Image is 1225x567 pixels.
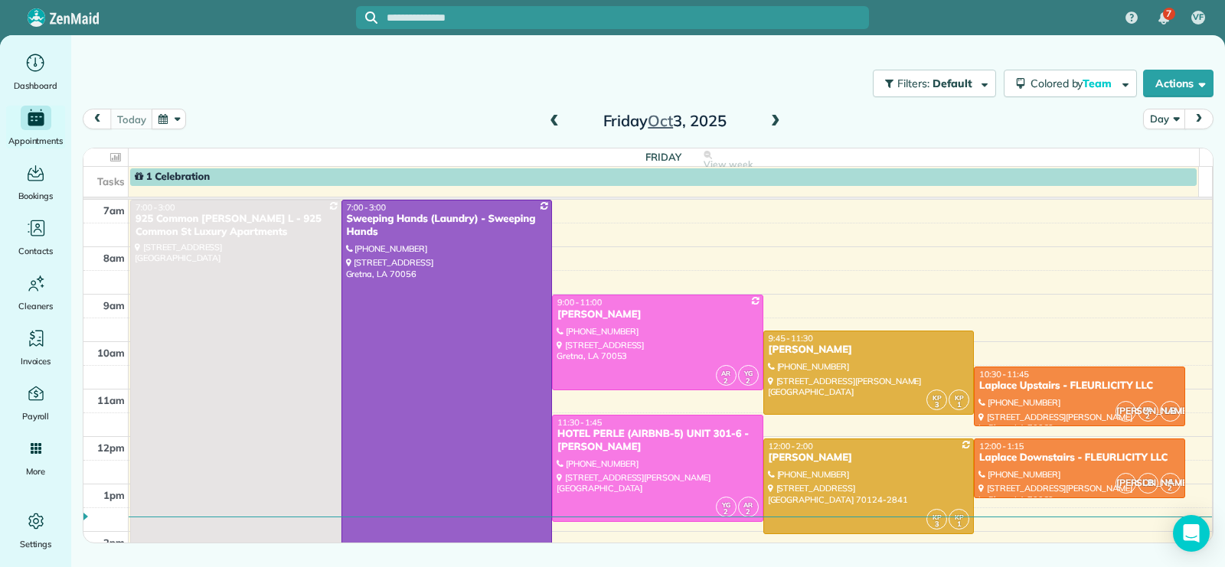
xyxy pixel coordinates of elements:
[978,380,1181,393] div: Laplace Upstairs - FLEURLICITY LLC
[346,213,548,239] div: Sweeping Hands (Laundry) - Sweeping Hands
[979,369,1029,380] span: 10:30 - 11:45
[1143,109,1185,129] button: Day
[704,158,753,171] span: View week
[1161,481,1180,496] small: 2
[97,442,125,454] span: 12pm
[97,394,125,406] span: 11am
[83,109,112,129] button: prev
[6,381,65,424] a: Payroll
[769,333,813,344] span: 9:45 - 11:30
[743,500,753,509] span: AR
[739,505,758,520] small: 2
[744,369,753,377] span: YG
[6,271,65,314] a: Cleaners
[26,464,45,479] span: More
[1173,515,1210,552] div: Open Intercom Messenger
[1138,473,1158,494] span: LB
[6,161,65,204] a: Bookings
[1166,8,1171,20] span: 7
[1184,109,1214,129] button: next
[769,441,813,451] span: 12:00 - 2:00
[97,347,125,359] span: 10am
[6,509,65,552] a: Settings
[1004,70,1137,97] button: Colored byTeam
[1031,77,1117,90] span: Colored by
[722,500,730,509] span: YG
[103,536,125,549] span: 2pm
[103,489,125,501] span: 1pm
[103,252,125,264] span: 8am
[1193,11,1204,24] span: VF
[933,513,942,521] span: KP
[873,70,996,97] button: Filters: Default
[365,11,377,24] svg: Focus search
[768,344,970,357] div: [PERSON_NAME]
[978,451,1181,464] div: Laplace Downstairs - FLEURLICITY LLC
[6,326,65,369] a: Invoices
[897,77,929,90] span: Filters:
[933,393,942,402] span: KP
[768,451,970,464] div: [PERSON_NAME]
[557,297,602,308] span: 9:00 - 11:00
[1148,2,1180,35] div: 7 unread notifications
[557,428,759,454] div: HOTEL PERLE (AIRBNB-5) UNIT 301-6 - [PERSON_NAME]
[717,374,736,389] small: 2
[8,133,64,148] span: Appointments
[136,202,175,213] span: 7:00 - 3:00
[1083,77,1114,90] span: Team
[721,369,730,377] span: AR
[1138,409,1158,424] small: 2
[717,505,736,520] small: 2
[6,106,65,148] a: Appointments
[933,77,973,90] span: Default
[18,298,53,314] span: Cleaners
[103,299,125,311] span: 9am
[110,109,152,129] button: today
[135,171,210,183] span: 1 Celebration
[955,513,964,521] span: KP
[949,517,969,532] small: 1
[20,536,52,552] span: Settings
[1143,405,1152,413] span: ML
[21,354,51,369] span: Invoices
[347,202,387,213] span: 7:00 - 3:00
[569,112,760,129] h2: Friday 3, 2025
[1116,473,1136,494] span: [PERSON_NAME]
[22,409,50,424] span: Payroll
[6,216,65,259] a: Contacts
[979,441,1024,451] span: 12:00 - 1:15
[955,393,964,402] span: KP
[648,111,673,130] span: Oct
[135,213,337,239] div: 925 Common [PERSON_NAME] L - 925 Common St Luxury Apartments
[1116,401,1136,422] span: [PERSON_NAME]
[6,51,65,93] a: Dashboard
[14,78,57,93] span: Dashboard
[557,417,602,428] span: 11:30 - 1:45
[949,398,969,412] small: 1
[1165,477,1174,485] span: ML
[645,151,681,163] span: Friday
[18,243,53,259] span: Contacts
[739,374,758,389] small: 2
[1143,70,1214,97] button: Actions
[1160,401,1181,422] span: LB
[865,70,996,97] a: Filters: Default
[103,204,125,217] span: 7am
[356,11,377,24] button: Focus search
[927,517,946,532] small: 3
[557,308,759,321] div: [PERSON_NAME]
[18,188,54,204] span: Bookings
[927,398,946,412] small: 3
